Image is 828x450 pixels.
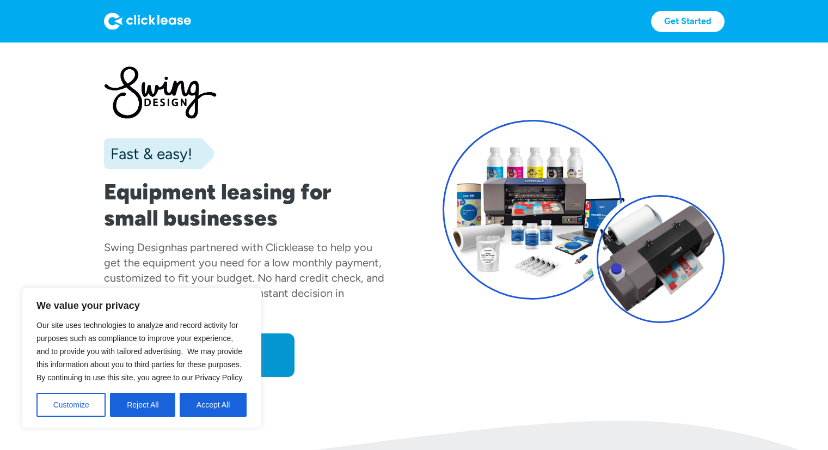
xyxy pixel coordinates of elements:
div: has partnered with Clicklease to help you get the equipment you need for a low monthly payment, c... [104,241,384,315]
button: Reject All [110,393,175,417]
button: Customize [36,393,106,417]
div: Swing Design [104,241,171,254]
a: Get Started [651,11,725,32]
p: We value your privacy [36,299,247,312]
img: Logo [104,13,191,30]
div: We value your privacy [22,288,261,428]
span: Our site uses technologies to analyze and record activity for purposes such as compliance to impr... [36,321,244,382]
button: Accept All [180,393,247,417]
div: Fast & easy! [104,143,192,165]
h1: Equipment leasing for small businesses [104,179,386,231]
